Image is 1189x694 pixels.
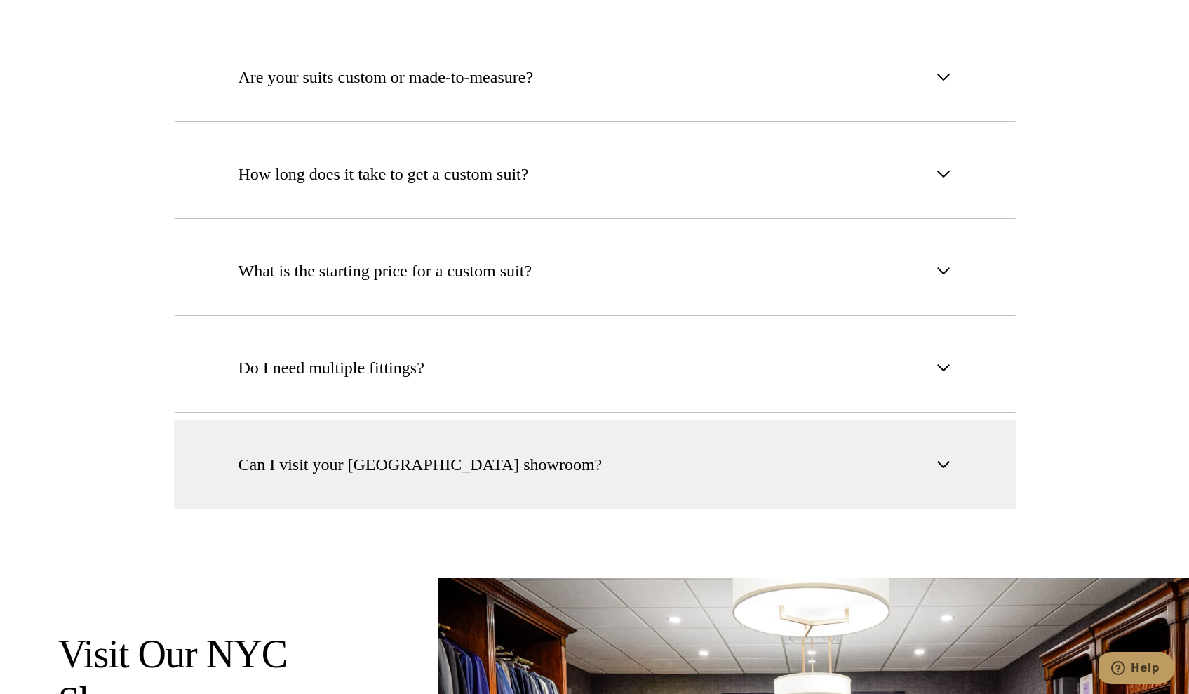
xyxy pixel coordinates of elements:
[174,32,1016,122] button: Are your suits custom or made-to-measure?
[239,65,534,90] span: Are your suits custom or made-to-measure?
[239,355,424,380] span: Do I need multiple fittings?
[174,129,1016,219] button: How long does it take to get a custom suit?
[174,226,1016,316] button: What is the starting price for a custom suit?
[239,258,532,283] span: What is the starting price for a custom suit?
[174,420,1016,509] button: Can I visit your [GEOGRAPHIC_DATA] showroom?
[174,323,1016,413] button: Do I need multiple fittings?
[239,452,603,477] span: Can I visit your [GEOGRAPHIC_DATA] showroom?
[1099,652,1175,687] iframe: Opens a widget where you can chat to one of our agents
[239,161,529,187] span: How long does it take to get a custom suit?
